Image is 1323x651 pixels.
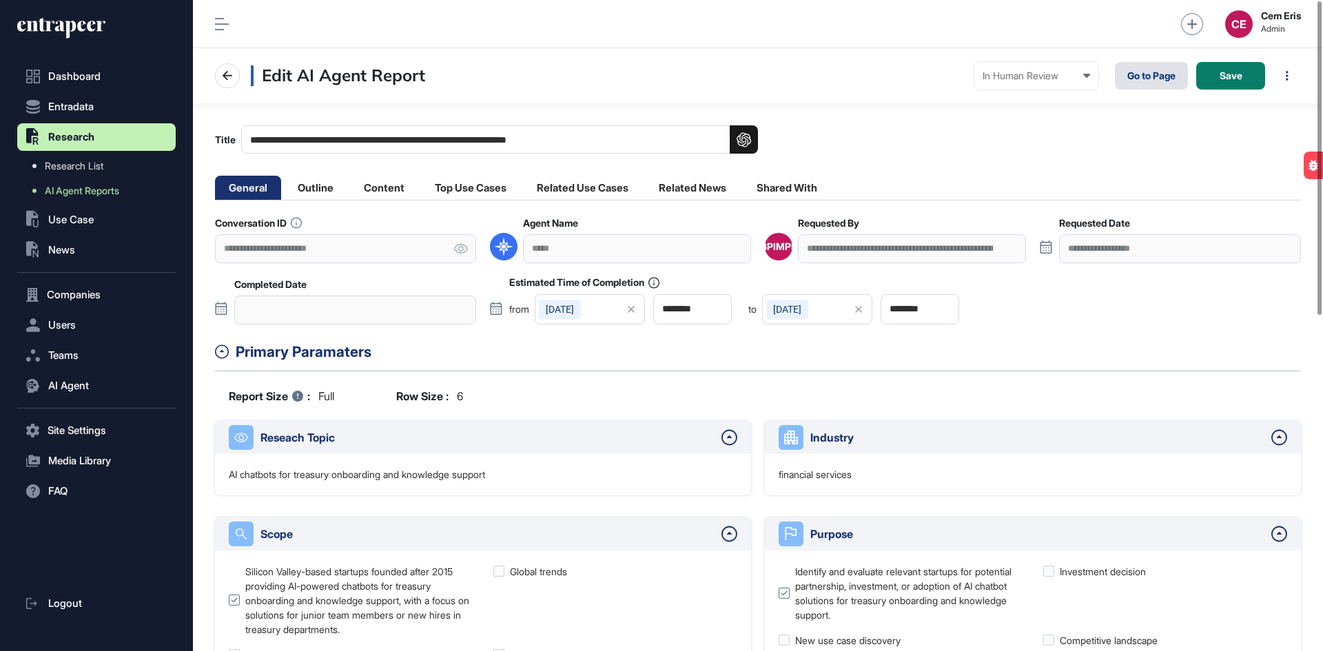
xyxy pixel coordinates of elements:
div: [DATE] [539,300,581,319]
span: Save [1220,71,1242,81]
div: full [229,388,334,404]
div: Purpose [810,526,1264,542]
div: Industry [810,429,1264,446]
label: Estimated Time of Completion [509,277,659,289]
span: from [509,304,529,314]
label: Requested By [798,218,859,229]
button: Entradata [17,93,176,121]
a: AI Agent Reports [24,178,176,203]
span: Research List [45,161,103,172]
span: Companies [47,289,101,300]
label: Requested Date [1059,218,1130,229]
button: Media Library [17,447,176,475]
li: Top Use Cases [421,176,520,200]
label: Title [215,125,758,154]
button: CE [1225,10,1253,38]
button: Use Case [17,206,176,234]
input: Title [241,125,758,154]
label: Completed Date [234,279,307,290]
b: Row Size : [396,388,449,404]
div: In Human Review [983,70,1090,81]
span: Research [48,132,94,143]
span: Site Settings [48,425,106,436]
li: Outline [284,176,347,200]
li: Related Use Cases [523,176,642,200]
div: Investment decision [1060,564,1146,579]
span: AI Agent [48,380,89,391]
span: Entradata [48,101,94,112]
button: Users [17,311,176,339]
a: Go to Page [1115,62,1188,90]
button: Companies [17,281,176,309]
strong: Cem Eris [1261,10,1301,21]
b: Report Size : [229,388,310,404]
div: Competitive landscape [1060,633,1158,648]
li: Shared With [743,176,831,200]
span: Teams [48,350,79,361]
h3: Edit AI Agent Report [251,65,425,86]
button: Teams [17,342,176,369]
div: 6 [396,388,463,404]
button: Save [1196,62,1265,90]
span: FAQ [48,486,68,497]
label: Agent Name [523,218,578,229]
button: News [17,236,176,264]
span: to [748,304,757,314]
button: Site Settings [17,417,176,444]
p: financial services [779,468,852,482]
div: Scope [260,526,715,542]
div: Identify and evaluate relevant startups for potential partnership, investment, or adoption of AI ... [795,564,1023,622]
span: Logout [48,598,82,609]
button: FAQ [17,477,176,505]
button: Research [17,123,176,151]
div: [DATE] [766,300,808,319]
span: Users [48,320,76,331]
span: News [48,245,75,256]
div: Silicon Valley-based startups founded after 2015 providing AI-powered chatbots for treasury onboa... [245,564,473,637]
label: Conversation ID [215,217,302,229]
div: New use case discovery [795,633,901,648]
li: Related News [645,176,740,200]
li: Content [350,176,418,200]
span: Use Case [48,214,94,225]
a: Research List [24,154,176,178]
li: General [215,176,281,200]
span: Admin [1261,24,1301,34]
div: Primary Paramaters [236,341,1301,363]
div: Global trends [510,564,567,579]
span: Dashboard [48,71,101,82]
div: Reseach Topic [260,429,715,446]
a: Logout [17,590,176,617]
span: AI Agent Reports [45,185,119,196]
span: Media Library [48,455,111,466]
button: AI Agent [17,372,176,400]
div: IBPIMPM [758,241,800,252]
a: Dashboard [17,63,176,90]
p: AI chatbots for treasury onboarding and knowledge support [229,468,485,482]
